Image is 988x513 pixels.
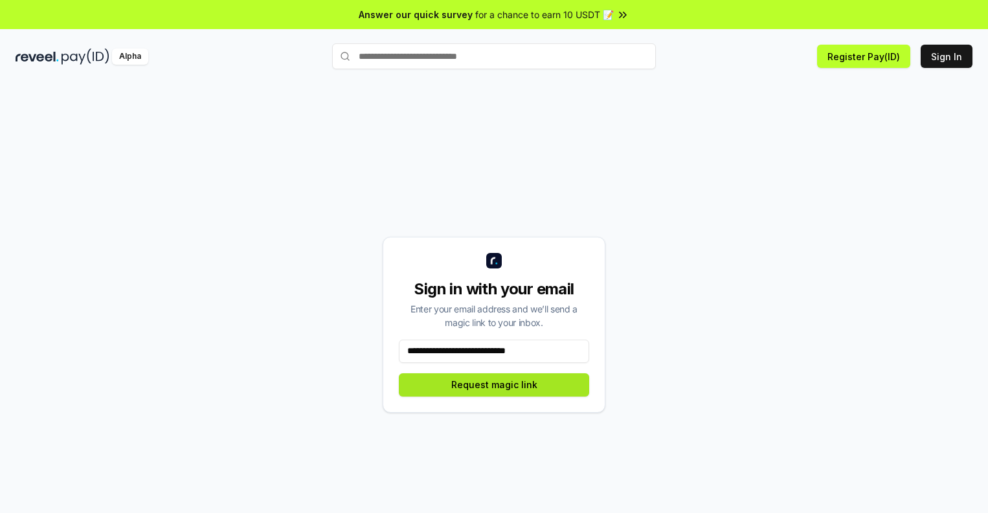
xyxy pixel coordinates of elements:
div: Sign in with your email [399,279,589,300]
div: Alpha [112,49,148,65]
span: for a chance to earn 10 USDT 📝 [475,8,614,21]
button: Request magic link [399,373,589,397]
button: Register Pay(ID) [817,45,910,68]
img: pay_id [62,49,109,65]
img: logo_small [486,253,502,268]
span: Answer our quick survey [359,8,473,21]
div: Enter your email address and we’ll send a magic link to your inbox. [399,302,589,329]
img: reveel_dark [16,49,59,65]
button: Sign In [921,45,972,68]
